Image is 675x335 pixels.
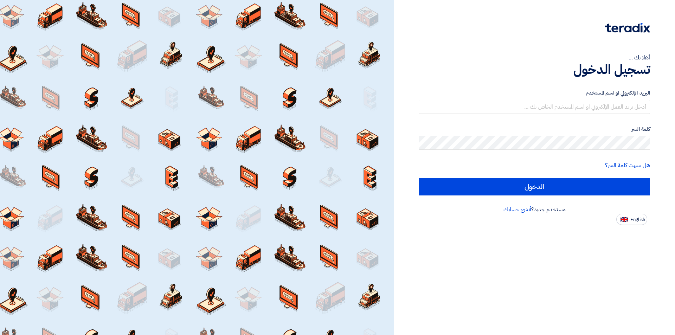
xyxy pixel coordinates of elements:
label: كلمة السر [419,125,650,133]
img: Teradix logo [605,23,650,33]
a: هل نسيت كلمة السر؟ [605,161,650,169]
div: مستخدم جديد؟ [419,205,650,214]
div: أهلا بك ... [419,53,650,62]
img: en-US.png [621,217,628,222]
span: English [630,217,645,222]
button: English [616,214,647,225]
h1: تسجيل الدخول [419,62,650,77]
label: البريد الإلكتروني او اسم المستخدم [419,89,650,97]
input: الدخول [419,178,650,195]
a: أنشئ حسابك [503,205,531,214]
input: أدخل بريد العمل الإلكتروني او اسم المستخدم الخاص بك ... [419,100,650,114]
